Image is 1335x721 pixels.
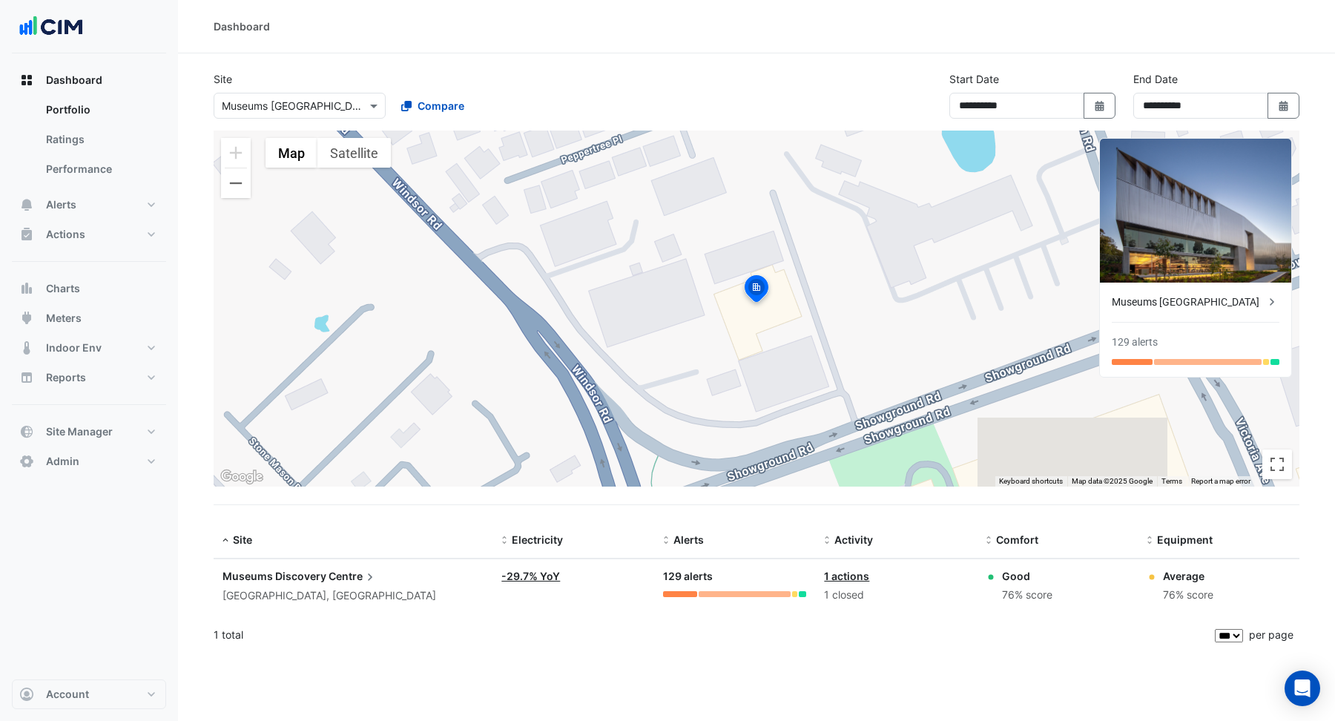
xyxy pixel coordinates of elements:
span: Site Manager [46,424,113,439]
span: Electricity [512,533,563,546]
div: 1 closed [824,587,968,604]
div: 76% score [1002,587,1052,604]
span: Actions [46,227,85,242]
span: per page [1249,628,1293,641]
button: Show street map [266,138,317,168]
div: Museums [GEOGRAPHIC_DATA] [1112,294,1265,310]
div: 1 total [214,616,1212,653]
div: [GEOGRAPHIC_DATA], [GEOGRAPHIC_DATA] [222,587,484,605]
span: Alerts [46,197,76,212]
app-icon: Reports [19,370,34,385]
span: Indoor Env [46,340,102,355]
a: Portfolio [34,95,166,125]
img: Museums Discovery Centre [1100,139,1291,283]
button: Indoor Env [12,333,166,363]
div: Open Intercom Messenger [1285,671,1320,706]
a: Performance [34,154,166,184]
button: Reports [12,363,166,392]
div: Average [1163,568,1213,584]
button: Toggle fullscreen view [1262,450,1292,479]
span: Comfort [996,533,1038,546]
span: Charts [46,281,80,296]
app-icon: Dashboard [19,73,34,88]
a: -29.7% YoY [501,570,560,582]
app-icon: Site Manager [19,424,34,439]
a: Report a map error [1191,477,1250,485]
a: Open this area in Google Maps (opens a new window) [217,467,266,487]
button: Compare [392,93,474,119]
span: Museums Discovery [222,570,326,582]
button: Zoom in [221,138,251,168]
img: Company Logo [18,12,85,42]
span: Activity [834,533,873,546]
button: Actions [12,220,166,249]
fa-icon: Select Date [1093,99,1107,112]
button: Admin [12,447,166,476]
label: Site [214,71,232,87]
a: Terms (opens in new tab) [1161,477,1182,485]
span: Map data ©2025 Google [1072,477,1153,485]
span: Compare [418,98,464,113]
span: Account [46,687,89,702]
span: Reports [46,370,86,385]
button: Account [12,679,166,709]
span: Admin [46,454,79,469]
button: Keyboard shortcuts [999,476,1063,487]
div: 76% score [1163,587,1213,604]
app-icon: Charts [19,281,34,296]
span: Alerts [673,533,704,546]
span: Centre [329,568,378,585]
a: 1 actions [824,570,869,582]
span: Site [233,533,252,546]
div: Dashboard [12,95,166,190]
span: Meters [46,311,82,326]
span: Equipment [1157,533,1213,546]
button: Show satellite imagery [317,138,391,168]
div: 129 alerts [663,568,807,585]
div: 129 alerts [1112,335,1158,350]
img: site-pin-selected.svg [740,273,773,309]
label: Start Date [949,71,999,87]
span: Dashboard [46,73,102,88]
div: Good [1002,568,1052,584]
button: Site Manager [12,417,166,447]
fa-icon: Select Date [1277,99,1290,112]
app-icon: Indoor Env [19,340,34,355]
button: Zoom out [221,168,251,198]
app-icon: Meters [19,311,34,326]
button: Meters [12,303,166,333]
img: Google [217,467,266,487]
button: Charts [12,274,166,303]
app-icon: Admin [19,454,34,469]
app-icon: Alerts [19,197,34,212]
div: Dashboard [214,19,270,34]
label: End Date [1133,71,1178,87]
a: Ratings [34,125,166,154]
button: Alerts [12,190,166,220]
button: Dashboard [12,65,166,95]
app-icon: Actions [19,227,34,242]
